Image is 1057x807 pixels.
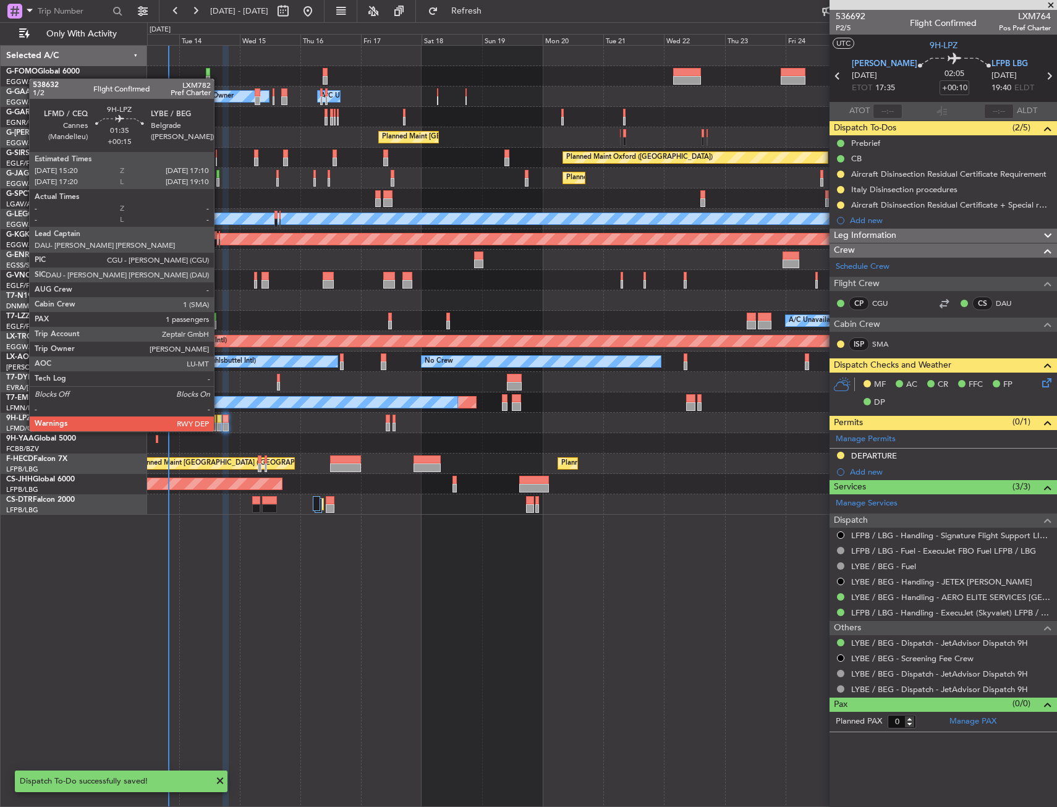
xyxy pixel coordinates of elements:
[872,298,900,309] a: CGU
[972,297,993,310] div: CS
[851,607,1051,618] a: LFPB / LBG - Handling - ExecuJet (Skyvalet) LFPB / LBG
[6,353,35,361] span: LX-AOA
[910,17,977,30] div: Flight Confirmed
[786,34,846,45] div: Fri 24
[6,333,72,340] a: LX-TROLegacy 650
[851,546,1036,556] a: LFPB / LBG - Fuel - ExecuJet FBO Fuel LFPB / LBG
[875,82,895,95] span: 17:35
[1003,379,1012,391] span: FP
[852,70,877,82] span: [DATE]
[543,34,603,45] div: Mon 20
[873,104,902,119] input: --:--
[6,200,40,209] a: LGAV/ATH
[137,454,331,473] div: Planned Maint [GEOGRAPHIC_DATA] ([GEOGRAPHIC_DATA])
[6,363,79,372] a: [PERSON_NAME]/QSA
[851,592,1051,602] a: LYBE / BEG - Handling - AERO ELITE SERVICES [GEOGRAPHIC_DATA]
[836,23,865,33] span: P2/5
[6,190,72,198] a: G-SPCYLegacy 650
[6,292,41,300] span: T7-N1960
[425,352,453,371] div: No Crew
[6,272,90,279] a: G-VNORChallenger 650
[6,415,31,422] span: 9H-LPZ
[6,353,95,361] a: LX-AOACitation Mustang
[1012,697,1030,710] span: (0/0)
[6,322,38,331] a: EGLF/FAB
[6,435,76,442] a: 9H-YAAGlobal 5000
[6,403,43,413] a: LFMN/NCE
[851,653,974,664] a: LYBE / BEG - Screening Fee Crew
[6,394,82,402] a: T7-EMIHawker 900XP
[834,121,896,135] span: Dispatch To-Dos
[789,311,990,330] div: A/C Unavailable [GEOGRAPHIC_DATA] ([GEOGRAPHIC_DATA])
[849,337,869,351] div: ISP
[6,251,77,259] a: G-ENRGPraetor 600
[6,455,67,463] a: F-HECDFalcon 7X
[851,138,880,148] div: Prebrief
[6,313,73,320] a: T7-LZZIPraetor 600
[422,34,482,45] div: Sat 18
[6,129,143,137] a: G-[PERSON_NAME]Cessna Citation XLS
[996,298,1024,309] a: DAU
[6,505,38,515] a: LFPB/LBG
[6,68,80,75] a: G-FOMOGlobal 6000
[999,10,1051,23] span: LXM764
[566,148,713,167] div: Planned Maint Oxford ([GEOGRAPHIC_DATA])
[1017,105,1037,117] span: ALDT
[6,109,108,116] a: G-GARECessna Citation XLS+
[482,34,543,45] div: Sun 19
[6,415,70,422] a: 9H-LPZLegacy 500
[441,7,493,15] span: Refresh
[851,184,957,195] div: Italy Disinsection procedures
[6,170,35,177] span: G-JAGA
[851,530,1051,541] a: LFPB / LBG - Handling - Signature Flight Support LIRA / CIA
[6,98,43,107] a: EGGW/LTN
[144,352,256,371] div: No Crew Hamburg (Fuhlsbuttel Intl)
[14,24,134,44] button: Only With Activity
[6,109,35,116] span: G-GARE
[38,2,109,20] input: Trip Number
[6,313,32,320] span: T7-LZZI
[852,58,917,70] span: [PERSON_NAME]
[930,39,957,52] span: 9H-LPZ
[836,10,865,23] span: 536692
[906,379,917,391] span: AC
[836,433,896,446] a: Manage Permits
[6,231,35,239] span: G-KGKG
[991,82,1011,95] span: 19:40
[836,261,889,273] a: Schedule Crew
[6,129,75,137] span: G-[PERSON_NAME]
[6,476,33,483] span: CS-JHH
[938,379,948,391] span: CR
[6,394,30,402] span: T7-EMI
[851,684,1028,695] a: LYBE / BEG - Dispatch - JetAdvisor Dispatch 9H
[6,383,83,392] a: EVRA/[PERSON_NAME]
[6,496,75,504] a: CS-DTRFalcon 2000
[834,277,880,291] span: Flight Crew
[6,170,78,177] a: G-JAGAPhenom 300
[152,393,180,412] div: No Crew
[382,128,577,146] div: Planned Maint [GEOGRAPHIC_DATA] ([GEOGRAPHIC_DATA])
[20,775,209,788] div: Dispatch To-Do successfully saved!
[6,231,75,239] a: G-KGKGLegacy 600
[566,169,761,187] div: Planned Maint [GEOGRAPHIC_DATA] ([GEOGRAPHIC_DATA])
[849,297,869,310] div: CP
[834,358,951,373] span: Dispatch Checks and Weather
[210,6,268,17] span: [DATE] - [DATE]
[1012,121,1030,134] span: (2/5)
[6,261,39,270] a: EGSS/STN
[119,34,179,45] div: Mon 13
[852,82,872,95] span: ETOT
[179,34,240,45] div: Tue 14
[834,621,861,635] span: Others
[850,467,1051,477] div: Add new
[6,150,77,157] a: G-SIRSCitation Excel
[1014,82,1034,95] span: ELDT
[991,58,1028,70] span: LFPB LBG
[833,38,854,49] button: UTC
[836,497,898,510] a: Manage Services
[851,450,897,461] div: DEPARTURE
[6,88,35,96] span: G-GAAL
[150,25,171,35] div: [DATE]
[6,281,38,290] a: EGLF/FAB
[6,150,30,157] span: G-SIRS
